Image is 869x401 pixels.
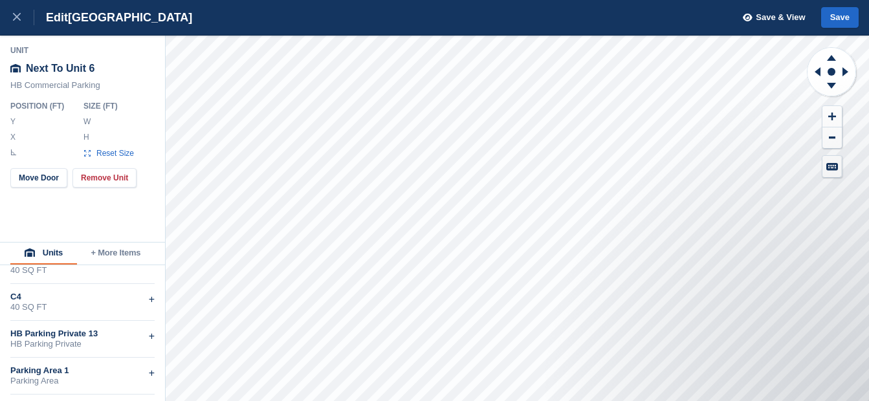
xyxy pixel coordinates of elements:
[149,365,155,381] div: +
[10,339,155,349] div: HB Parking Private
[10,302,155,312] div: 40 SQ FT
[149,329,155,344] div: +
[83,116,90,127] label: W
[10,329,155,339] div: HB Parking Private 13
[11,149,16,155] img: angle-icn.0ed2eb85.svg
[10,365,155,376] div: Parking Area 1
[96,147,135,159] span: Reset Size
[822,156,842,177] button: Keyboard Shortcuts
[822,106,842,127] button: Zoom In
[10,292,155,302] div: C4
[822,127,842,149] button: Zoom Out
[72,168,137,188] button: Remove Unit
[10,80,155,97] div: HB Commercial Parking
[10,116,17,127] label: Y
[149,292,155,307] div: +
[736,7,806,28] button: Save & View
[10,265,155,276] div: 40 SQ FT
[83,132,90,142] label: H
[34,10,192,25] div: Edit [GEOGRAPHIC_DATA]
[10,358,155,395] div: Parking Area 1Parking Area+
[10,284,155,321] div: C440 SQ FT+
[10,132,17,142] label: X
[756,11,805,24] span: Save & View
[821,7,859,28] button: Save
[83,101,140,111] div: Size ( FT )
[10,376,155,386] div: Parking Area
[10,101,73,111] div: Position ( FT )
[10,243,77,265] button: Units
[10,168,67,188] button: Move Door
[10,321,155,358] div: HB Parking Private 13HB Parking Private+
[10,45,155,56] div: Unit
[77,243,155,265] button: + More Items
[10,247,155,284] div: C340 SQ FT+
[10,57,155,80] div: Next To Unit 6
